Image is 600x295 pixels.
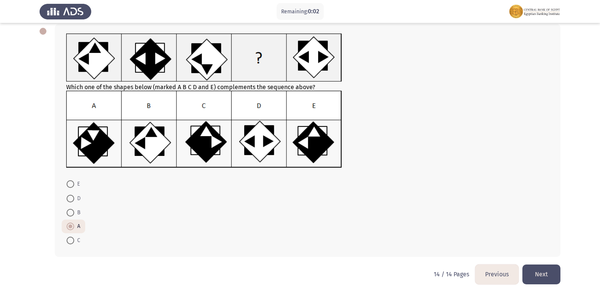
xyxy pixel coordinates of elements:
[66,34,549,170] div: Which one of the shapes below (marked A B C D and E) complements the sequence above?
[308,8,319,15] span: 0:02
[74,236,80,245] span: C
[40,1,91,22] img: Assess Talent Management logo
[74,194,81,203] span: D
[509,1,560,22] img: Assessment logo of FOCUS Assessment 3 Modules EN
[434,271,469,278] p: 14 / 14 Pages
[74,208,80,217] span: B
[66,91,342,168] img: UkFYMDAxMDhCLnBuZzE2MjIwMzUwMjgyNzM=.png
[74,222,80,231] span: A
[66,34,342,82] img: UkFYMDAxMDhBLnBuZzE2MjIwMzQ5MzczOTY=.png
[74,180,80,189] span: E
[281,7,319,16] p: Remaining:
[522,265,560,284] button: load next page
[475,265,519,284] button: load previous page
